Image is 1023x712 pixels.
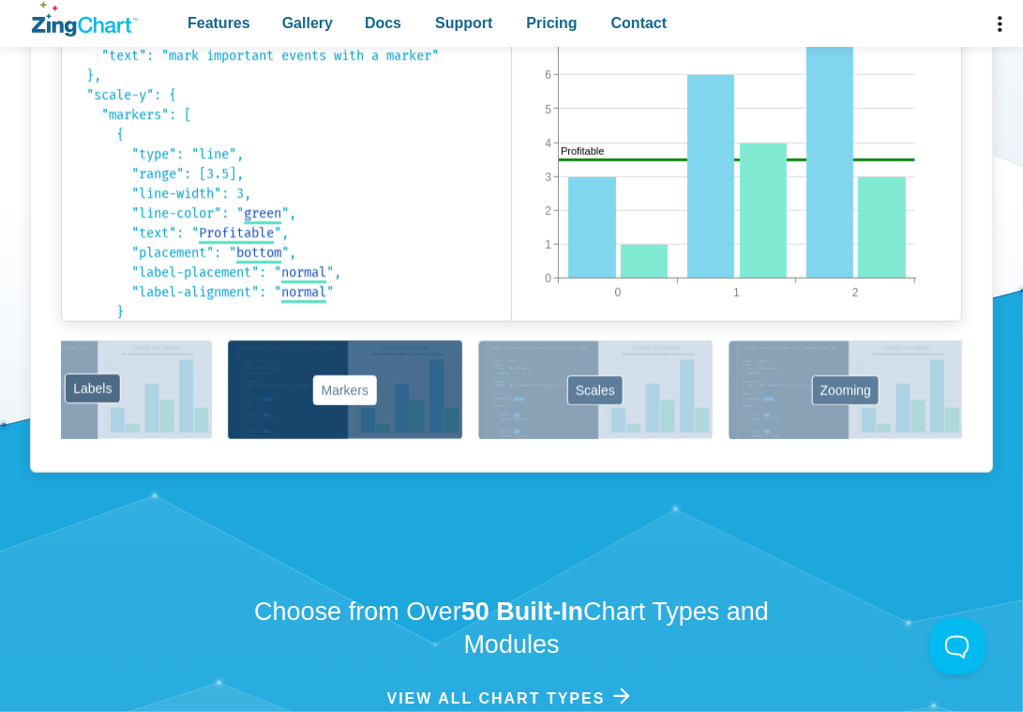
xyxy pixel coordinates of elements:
[199,225,274,241] span: Profitable
[188,10,250,36] span: Features
[478,341,713,439] button: Scales
[387,686,606,711] span: View all chart Types
[244,205,281,221] span: green
[228,341,462,439] button: Markers
[32,2,138,37] a: ZingChart Logo. Click to return to the homepage
[526,10,577,36] span: Pricing
[929,618,985,674] iframe: Toggle Customer Support
[281,265,326,280] span: normal
[236,245,281,261] span: bottom
[365,10,401,36] span: Docs
[611,10,668,36] span: Contact
[237,596,786,661] h2: Choose from Over Chart Types and Modules
[281,284,326,300] span: normal
[387,686,637,711] a: View all chart Types
[461,598,584,626] strong: 50 Built-In
[729,341,963,439] button: Zooming
[435,10,492,36] span: Support
[282,10,333,36] span: Gallery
